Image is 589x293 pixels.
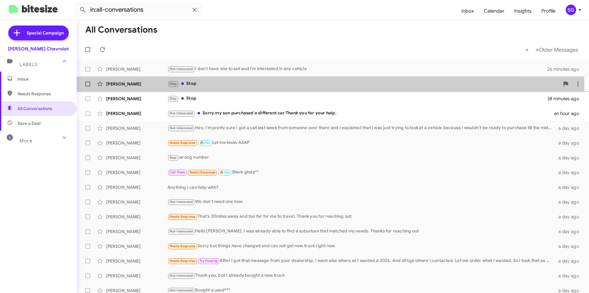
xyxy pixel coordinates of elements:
[167,80,560,87] div: Stop
[167,228,555,235] div: Hello [PERSON_NAME]. I was already able to find a suburban that matched my needs. Thanks for reac...
[170,288,193,292] span: Not-Interested
[17,76,70,82] span: Inbox
[560,5,582,15] button: SG
[170,141,196,145] span: Needs Response
[555,243,584,249] div: a day ago
[555,155,584,161] div: a day ago
[200,259,218,263] span: Try Pausing
[170,156,177,160] span: Stop
[547,96,584,102] div: 38 minutes ago
[555,169,584,176] div: a day ago
[170,67,193,71] span: Not-Interested
[8,46,69,52] div: [PERSON_NAME] Chevrolet
[555,258,584,264] div: a day ago
[170,111,193,115] span: Not-Interested
[167,154,555,161] div: wrong number
[509,2,537,20] a: Insights
[167,243,555,250] div: Sorry but things have changed and can not get new truck right now
[167,213,555,220] div: That's 30miles away and too far for me to travel. Thank you for reaching out.
[532,43,582,56] button: Next
[167,65,547,73] div: I don't have one to sell and I'm interested in any vehicle
[27,30,64,36] span: Special Campaign
[167,257,555,264] div: After I got that message from your dealership. I went else where as I wanted a 2026. And all tge ...
[170,259,196,263] span: Needs Response
[106,184,167,190] div: [PERSON_NAME]
[106,243,167,249] div: [PERSON_NAME]
[8,26,69,40] a: Special Campaign
[85,25,157,35] h1: All Conversations
[106,169,167,176] div: [PERSON_NAME]
[106,214,167,220] div: [PERSON_NAME]
[167,139,555,146] div: Let me know ASAP
[106,228,167,235] div: [PERSON_NAME]
[200,141,210,145] span: 🔥 Hot
[20,62,37,67] span: Labels
[17,120,40,126] span: Save a Deal
[167,110,554,117] div: Sorry my son purchased a different car Thank you for your help.
[106,273,167,279] div: [PERSON_NAME]
[537,2,560,20] a: Profile
[170,274,193,278] span: Not-Interested
[17,91,70,97] span: Needs Response
[106,155,167,161] div: [PERSON_NAME]
[554,110,584,117] div: an hour ago
[170,215,196,219] span: Needs Response
[170,97,177,101] span: Stop
[167,95,547,102] div: Stop
[555,199,584,205] div: a day ago
[106,110,167,117] div: [PERSON_NAME]
[106,199,167,205] div: [PERSON_NAME]
[170,200,193,204] span: Not-Interested
[566,5,576,15] div: SG
[539,46,578,53] span: Older Messages
[106,66,167,72] div: [PERSON_NAME]
[106,81,167,87] div: [PERSON_NAME]
[106,96,167,102] div: [PERSON_NAME]
[17,105,52,112] span: All Conversations
[525,46,529,53] span: «
[167,184,555,190] div: Anything I can help with?
[190,170,216,174] span: Needs Response
[20,138,32,144] span: More
[106,258,167,264] div: [PERSON_NAME]
[522,43,582,56] nav: Page navigation example
[555,140,584,146] div: a day ago
[555,214,584,220] div: a day ago
[220,170,230,174] span: 🔥 Hot
[167,198,555,205] div: We don't need one now.
[479,2,509,20] a: Calendar
[106,140,167,146] div: [PERSON_NAME]
[522,43,532,56] button: Previous
[167,272,555,279] div: Thank you, but I already bought a new truck
[547,66,584,72] div: 26 minutes ago
[170,170,186,174] span: Call Them
[106,125,167,131] div: [PERSON_NAME]
[74,2,203,17] input: Search
[555,184,584,190] div: a day ago
[456,2,479,20] a: Inbox
[167,169,555,176] div: Black gloss*^
[170,126,193,130] span: Not-Interested
[555,273,584,279] div: a day ago
[167,125,555,132] div: Hey, I'm pretty sure I got a call last week from someone over there and I explained that I was ju...
[170,229,193,233] span: Not-Interested
[555,125,584,131] div: a day ago
[170,244,196,248] span: Needs Response
[555,228,584,235] div: a day ago
[170,82,177,86] span: Stop
[536,46,539,53] span: »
